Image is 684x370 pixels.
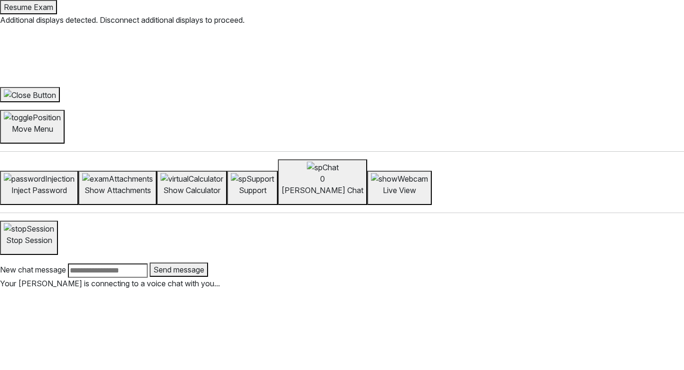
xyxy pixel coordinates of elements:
p: Show Calculator [161,185,223,196]
img: passwordInjection [4,173,75,185]
img: virtualCalculator [161,173,223,185]
img: stopSession [4,223,54,234]
img: showWebcam [371,173,428,185]
span: Send message [153,265,204,274]
button: spChat0[PERSON_NAME] Chat [278,159,367,205]
p: [PERSON_NAME] Chat [282,185,363,196]
p: Move Menu [4,123,61,135]
img: spChat [307,162,339,173]
p: Inject Password [4,185,75,196]
p: Live View [371,185,428,196]
p: Support [231,185,274,196]
img: togglePosition [4,112,61,123]
p: Stop Session [4,234,54,246]
img: Close Button [4,89,56,101]
button: Show Calculator [157,171,227,205]
img: examAttachments [82,173,153,185]
button: Show Attachments [78,171,157,205]
img: spSupport [231,173,274,185]
button: Send message [150,263,208,277]
div: 0 [282,173,363,185]
button: Live View [367,171,432,205]
button: Support [227,171,278,205]
p: Show Attachments [82,185,153,196]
